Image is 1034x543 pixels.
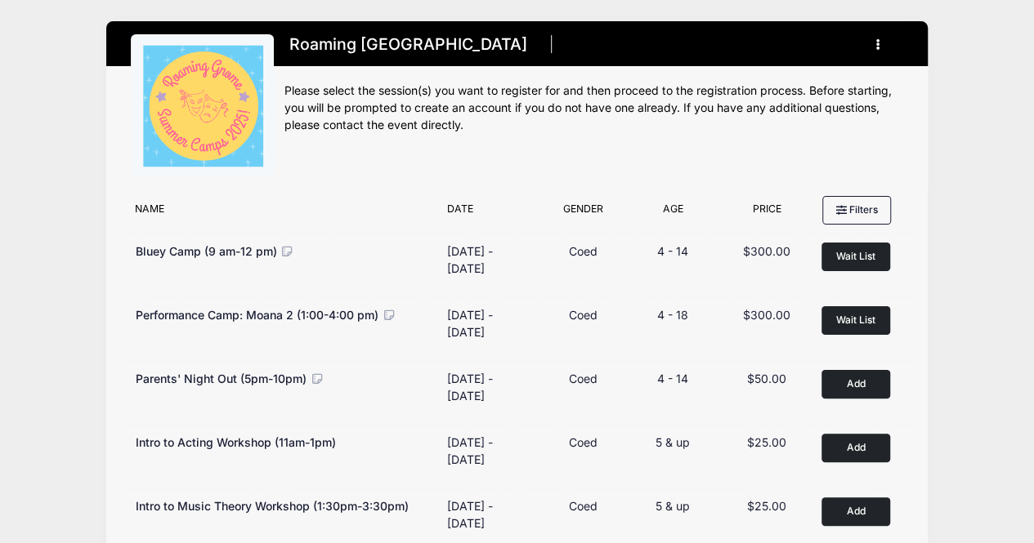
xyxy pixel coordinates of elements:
span: $300.00 [742,308,790,322]
span: 5 & up [656,499,690,513]
span: Intro to Acting Workshop (11am-1pm) [136,435,336,449]
button: Wait List [821,306,890,335]
span: $300.00 [742,244,790,258]
span: Parents' Night Out (5pm-10pm) [136,372,307,385]
div: [DATE] - [DATE] [447,497,532,532]
span: Intro to Music Theory Workshop (1:30pm-3:30pm) [136,499,409,513]
button: Add [821,370,890,398]
span: Coed [569,244,598,258]
div: [DATE] - [DATE] [447,434,532,468]
span: Coed [569,372,598,385]
span: Coed [569,308,598,322]
div: Age [626,202,720,225]
span: 4 - 14 [657,372,688,385]
span: Wait List [836,314,875,326]
button: Filters [822,196,891,224]
span: Coed [569,435,598,449]
div: [DATE] - [DATE] [447,370,532,404]
button: Add [821,497,890,526]
span: 4 - 14 [657,244,688,258]
div: [DATE] - [DATE] [447,243,532,277]
div: Please select the session(s) you want to register for and then proceed to the registration proces... [284,82,904,134]
span: $25.00 [746,435,786,449]
div: [DATE] - [DATE] [447,306,532,340]
button: Add [821,434,890,462]
div: Price [720,202,814,225]
div: Date [439,202,540,225]
button: Wait List [821,243,890,271]
span: 5 & up [656,435,690,449]
div: Name [127,202,439,225]
span: $50.00 [746,372,786,385]
span: Coed [569,499,598,513]
h1: Roaming [GEOGRAPHIC_DATA] [284,30,533,59]
img: logo [141,45,263,167]
div: Gender [540,202,626,225]
span: Wait List [836,250,875,262]
span: Bluey Camp (9 am-12 pm) [136,244,277,258]
span: 4 - 18 [657,308,688,322]
span: $25.00 [746,499,786,513]
span: Performance Camp: Moana 2 (1:00-4:00 pm) [136,308,378,322]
